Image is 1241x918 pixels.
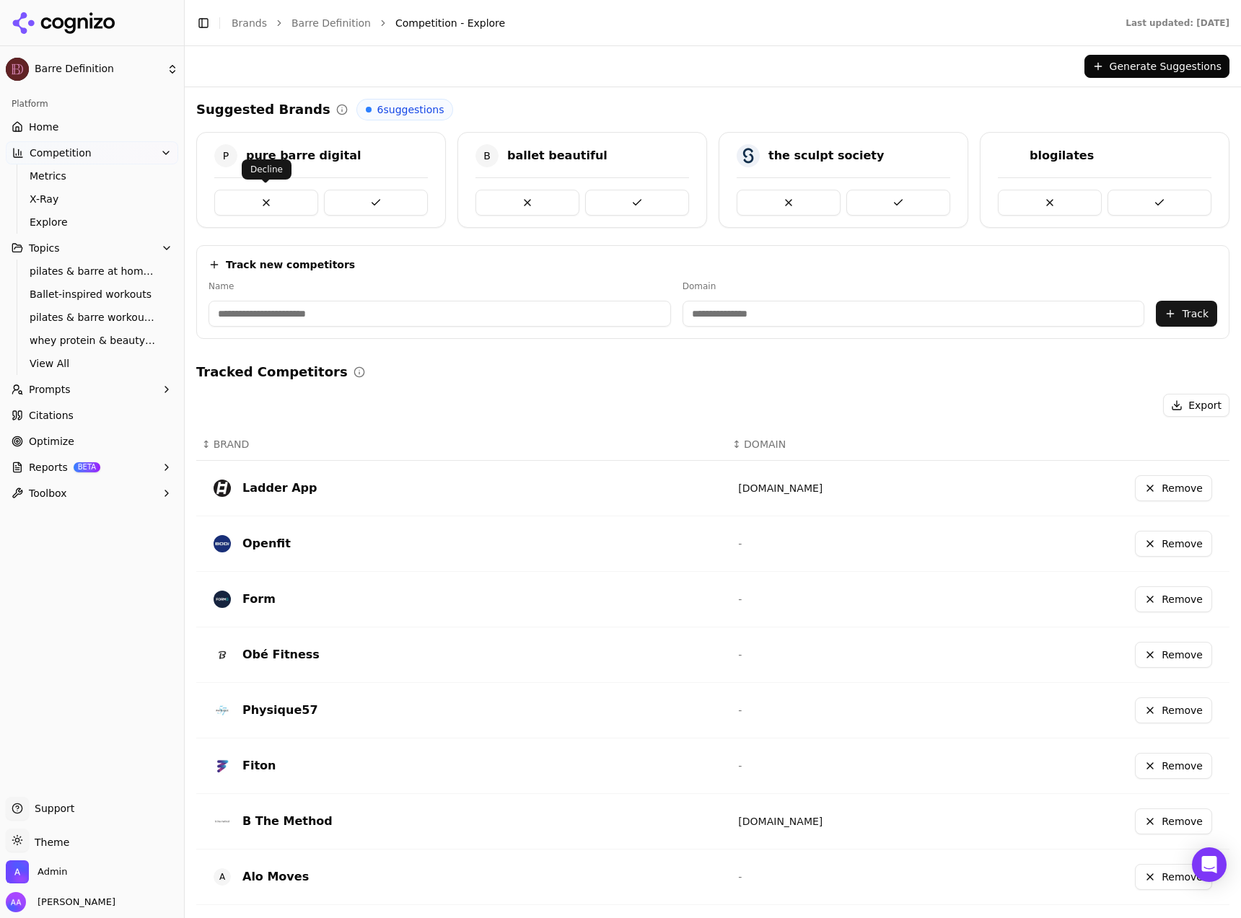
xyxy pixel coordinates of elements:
[1135,531,1212,557] button: Remove
[395,16,505,30] span: Competition - Explore
[242,813,333,830] div: B The Method
[30,356,155,371] span: View All
[6,482,178,505] button: Toolbox
[29,434,74,449] span: Optimize
[1135,697,1212,723] button: Remove
[6,115,178,138] a: Home
[30,169,155,183] span: Metrics
[1163,394,1229,417] button: Export
[196,100,330,120] h2: Suggested Brands
[214,535,231,552] img: openfit
[6,58,29,81] img: Barre Definition
[29,120,58,134] span: Home
[202,437,721,451] div: ↕BRAND
[74,462,100,472] span: BETA
[38,865,67,878] span: Admin
[24,330,161,350] a: whey protein & beauty collagen made for women
[1135,475,1212,501] button: Remove
[1135,642,1212,668] button: Remove
[29,408,74,423] span: Citations
[30,215,155,229] span: Explore
[6,892,26,912] img: Alp Aysan
[738,538,742,550] span: -
[6,430,178,453] a: Optimize
[24,189,161,209] a: X-Ray
[214,813,231,830] img: b the method
[683,281,1145,292] label: Domain
[214,480,231,497] img: ladder app
[226,257,355,272] h4: Track new competitors
[732,437,944,451] div: ↕DOMAIN
[738,871,742,883] span: -
[30,287,155,301] span: Ballet-inspired workouts
[6,456,178,479] button: ReportsBETA
[1126,17,1229,29] div: Last updated: [DATE]
[6,404,178,427] a: Citations
[214,144,237,167] span: P
[24,353,161,374] a: View All
[232,16,1097,30] nav: breadcrumb
[768,147,884,164] div: the sculpt society
[1030,147,1094,164] div: blogilates
[29,241,60,255] span: Topics
[377,102,444,117] span: 6 suggestions
[6,860,67,883] button: Open organization switcher
[738,482,823,494] a: [DOMAIN_NAME]
[998,144,1021,167] img: blogilates
[738,816,823,827] a: [DOMAIN_NAME]
[1156,301,1217,327] button: Track
[1135,864,1212,890] button: Remove
[242,757,276,774] div: Fiton
[738,593,742,605] span: -
[214,702,231,719] img: physique57
[30,333,155,348] span: whey protein & beauty collagen made for women
[6,92,178,115] div: Platform
[30,264,155,278] span: pilates & barre at home workout equipment
[242,535,291,552] div: Openfit
[29,382,71,397] span: Prompts
[214,591,231,608] img: form
[242,480,317,497] div: Ladder App
[250,164,283,175] p: Decline
[6,141,178,164] button: Competition
[24,284,161,304] a: Ballet-inspired workouts
[209,281,671,292] label: Name
[30,192,155,206] span: X-Ray
[6,892,115,912] button: Open user button
[242,868,309,886] div: Alo Moves
[242,591,276,608] div: Form
[214,646,231,663] img: obé fitness
[24,166,161,186] a: Metrics
[1135,586,1212,612] button: Remove
[1084,55,1229,78] button: Generate Suggestions
[29,486,67,500] span: Toolbox
[1135,808,1212,834] button: Remove
[291,16,371,30] a: Barre Definition
[737,144,760,167] img: the sculpt society
[738,649,742,661] span: -
[30,146,92,160] span: Competition
[744,437,786,451] span: DOMAIN
[507,147,608,164] div: ballet beautiful
[29,837,69,848] span: Theme
[727,428,950,461] th: DOMAIN
[1192,847,1227,882] div: Open Intercom Messenger
[29,801,74,816] span: Support
[214,868,231,886] span: A
[6,237,178,260] button: Topics
[242,646,320,663] div: Obé Fitness
[6,378,178,401] button: Prompts
[6,860,29,883] img: Admin
[738,760,742,772] span: -
[24,261,161,281] a: pilates & barre at home workout equipment
[32,896,115,909] span: [PERSON_NAME]
[196,428,727,461] th: BRAND
[246,147,361,164] div: pure barre digital
[242,702,318,719] div: Physique57
[232,17,267,29] a: Brands
[738,705,742,716] span: -
[214,437,250,451] span: BRAND
[475,144,499,167] span: B
[214,757,231,774] img: fiton
[29,460,68,475] span: Reports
